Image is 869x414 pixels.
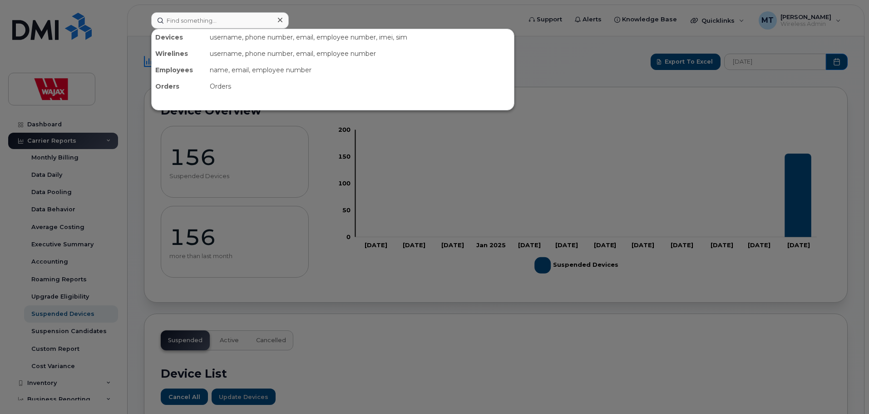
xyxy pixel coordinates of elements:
[152,62,206,78] div: Employees
[152,29,206,45] div: Devices
[206,62,514,78] div: name, email, employee number
[206,78,514,95] div: Orders
[152,45,206,62] div: Wirelines
[152,78,206,95] div: Orders
[206,29,514,45] div: username, phone number, email, employee number, imei, sim
[206,45,514,62] div: username, phone number, email, employee number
